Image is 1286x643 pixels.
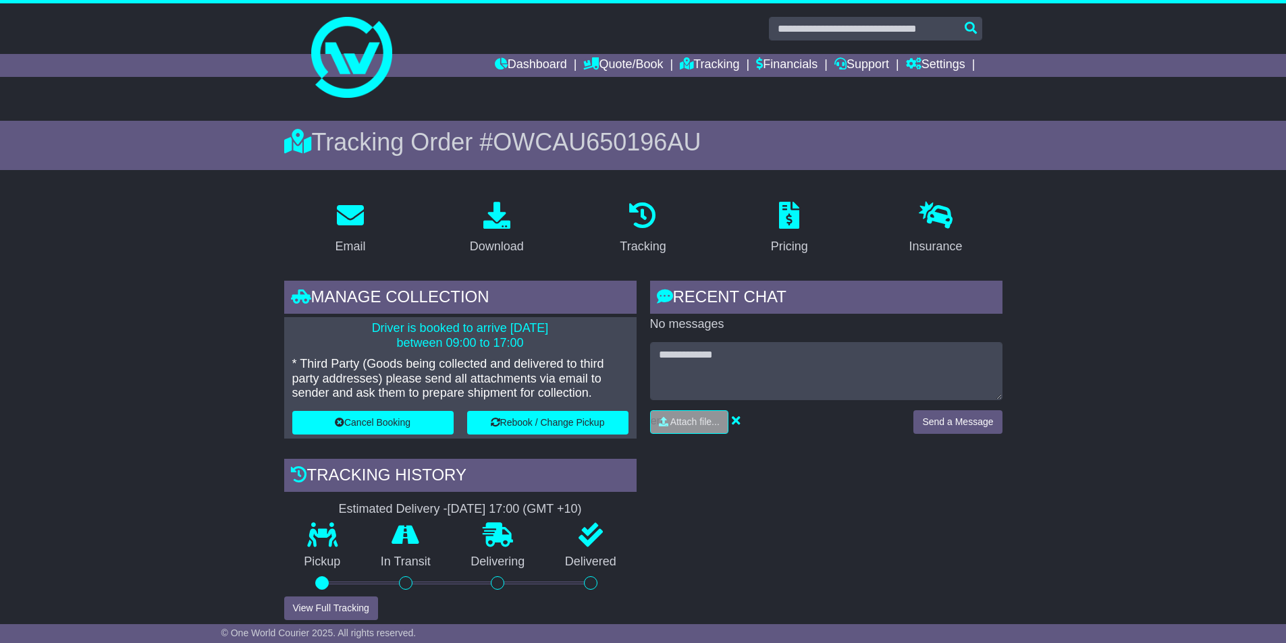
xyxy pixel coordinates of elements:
div: [DATE] 17:00 (GMT +10) [448,502,582,517]
div: Estimated Delivery - [284,502,637,517]
a: Financials [756,54,818,77]
p: * Third Party (Goods being collected and delivered to third party addresses) please send all atta... [292,357,628,401]
a: Tracking [611,197,674,260]
a: Pricing [762,197,817,260]
span: OWCAU650196AU [493,128,701,156]
div: Download [470,237,524,256]
a: Dashboard [495,54,567,77]
button: Rebook / Change Pickup [467,411,628,435]
div: Tracking history [284,459,637,495]
span: © One World Courier 2025. All rights reserved. [221,627,417,638]
a: Insurance [901,197,971,260]
a: Tracking [680,54,739,77]
div: Tracking Order # [284,128,1002,157]
p: Delivered [545,555,637,569]
p: Pickup [284,555,361,569]
a: Settings [906,54,965,77]
p: No messages [650,317,1002,332]
div: Tracking [620,237,666,256]
div: Manage collection [284,281,637,317]
a: Support [834,54,889,77]
button: Cancel Booking [292,411,454,435]
p: Delivering [451,555,545,569]
div: Insurance [909,237,963,256]
div: RECENT CHAT [650,281,1002,317]
a: Download [461,197,533,260]
button: Send a Message [913,410,1002,434]
a: Email [326,197,374,260]
div: Pricing [771,237,808,256]
button: View Full Tracking [284,596,378,620]
p: In Transit [360,555,451,569]
a: Quote/Book [583,54,663,77]
p: Driver is booked to arrive [DATE] between 09:00 to 17:00 [292,321,628,350]
div: Email [335,237,365,256]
